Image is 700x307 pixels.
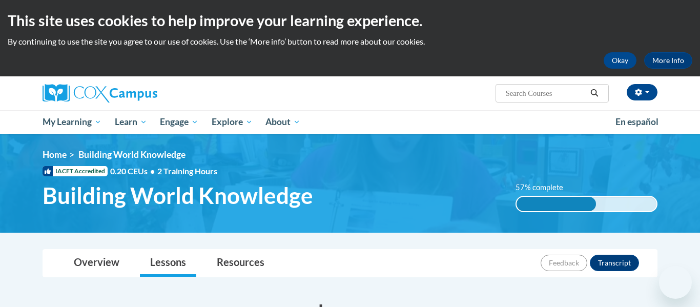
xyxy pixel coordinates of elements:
span: En español [615,116,658,127]
a: Resources [207,250,275,277]
span: • [150,166,155,176]
a: Lessons [140,250,196,277]
button: Okay [604,52,636,69]
iframe: Button to launch messaging window [659,266,692,299]
span: Engage [160,116,198,128]
span: 2 Training Hours [157,166,217,176]
span: Explore [212,116,253,128]
label: 57% complete [516,182,574,193]
a: More Info [644,52,692,69]
button: Feedback [541,255,587,271]
button: Account Settings [627,84,657,100]
span: Building World Knowledge [78,149,186,160]
a: Engage [153,110,205,134]
button: Search [587,87,602,99]
img: Cox Campus [43,84,157,103]
p: By continuing to use the site you agree to our use of cookies. Use the ‘More info’ button to read... [8,36,692,47]
a: Learn [108,110,154,134]
button: Transcript [590,255,639,271]
a: Explore [205,110,259,134]
input: Search Courses [505,87,587,99]
a: En español [609,111,665,133]
h2: This site uses cookies to help improve your learning experience. [8,10,692,31]
span: My Learning [43,116,101,128]
a: Cox Campus [43,84,237,103]
span: IACET Accredited [43,166,108,176]
span: 0.20 CEUs [110,166,157,177]
a: My Learning [36,110,108,134]
div: Main menu [27,110,673,134]
div: 57% complete [517,197,596,211]
a: Home [43,149,67,160]
a: About [259,110,307,134]
a: Overview [64,250,130,277]
span: Learn [115,116,147,128]
span: About [265,116,300,128]
span: Building World Knowledge [43,182,313,209]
